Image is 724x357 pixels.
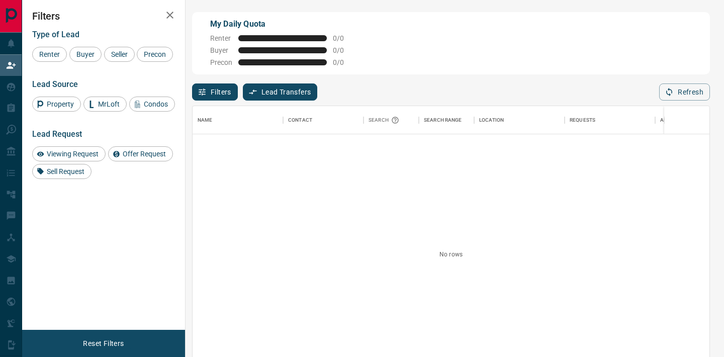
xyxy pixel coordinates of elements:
[73,50,98,58] span: Buyer
[570,106,595,134] div: Requests
[192,83,238,101] button: Filters
[474,106,565,134] div: Location
[43,167,88,175] span: Sell Request
[32,47,67,62] div: Renter
[140,50,169,58] span: Precon
[32,146,106,161] div: Viewing Request
[333,46,355,54] span: 0 / 0
[32,97,81,112] div: Property
[479,106,504,134] div: Location
[193,106,283,134] div: Name
[43,100,77,108] span: Property
[419,106,474,134] div: Search Range
[32,30,79,39] span: Type of Lead
[137,47,173,62] div: Precon
[76,335,130,352] button: Reset Filters
[369,106,402,134] div: Search
[210,34,232,42] span: Renter
[210,58,232,66] span: Precon
[36,50,63,58] span: Renter
[140,100,171,108] span: Condos
[424,106,462,134] div: Search Range
[32,10,175,22] h2: Filters
[129,97,175,112] div: Condos
[95,100,123,108] span: MrLoft
[198,106,213,134] div: Name
[288,106,312,134] div: Contact
[333,34,355,42] span: 0 / 0
[210,46,232,54] span: Buyer
[32,129,82,139] span: Lead Request
[32,164,92,179] div: Sell Request
[333,58,355,66] span: 0 / 0
[43,150,102,158] span: Viewing Request
[283,106,364,134] div: Contact
[659,83,710,101] button: Refresh
[565,106,655,134] div: Requests
[32,79,78,89] span: Lead Source
[83,97,127,112] div: MrLoft
[243,83,318,101] button: Lead Transfers
[119,150,169,158] span: Offer Request
[69,47,102,62] div: Buyer
[210,18,355,30] p: My Daily Quota
[108,146,173,161] div: Offer Request
[108,50,131,58] span: Seller
[104,47,135,62] div: Seller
